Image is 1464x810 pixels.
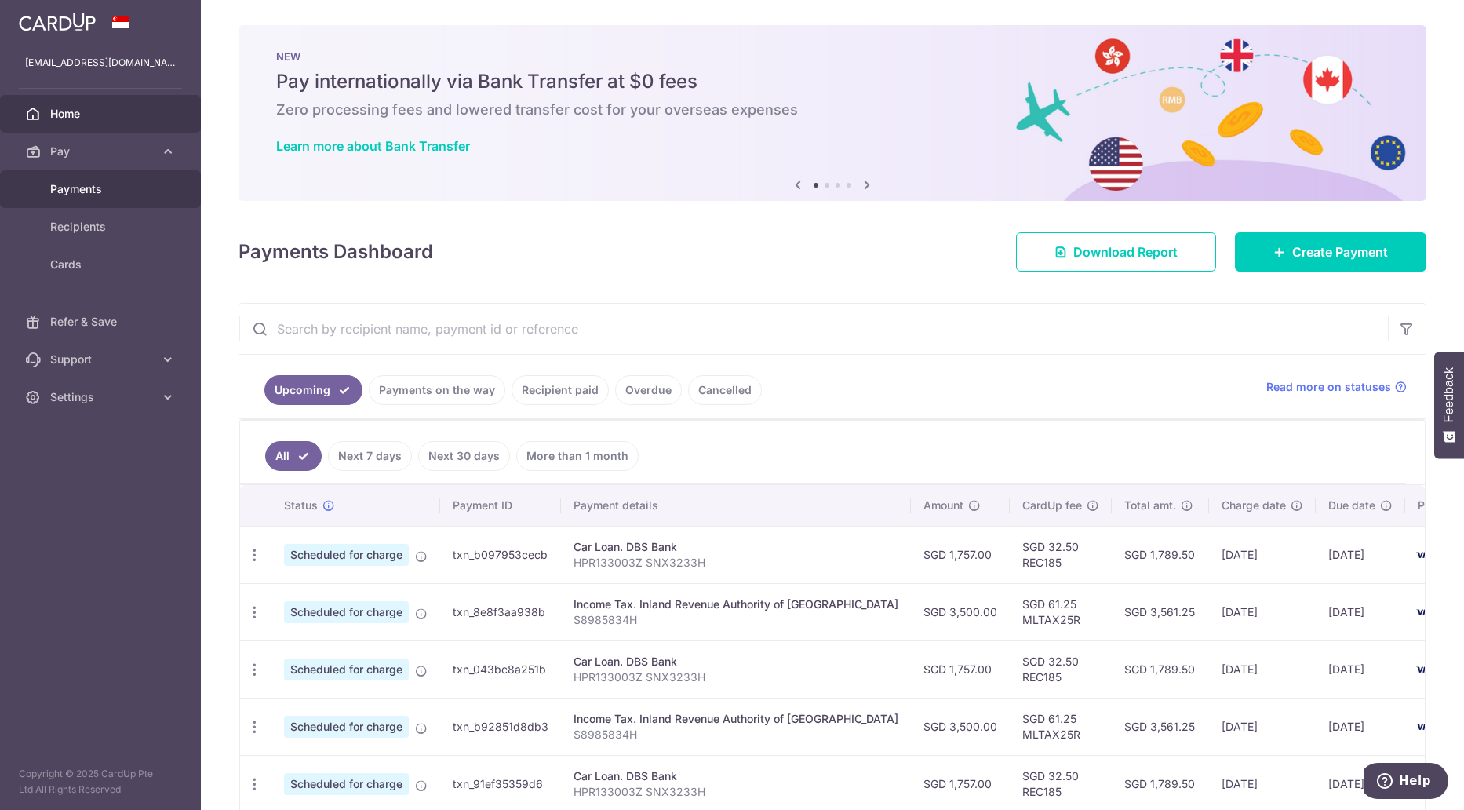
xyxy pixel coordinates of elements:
[1410,545,1441,564] img: Bank Card
[1209,640,1316,698] td: [DATE]
[276,50,1389,63] p: NEW
[284,544,409,566] span: Scheduled for charge
[1410,717,1441,736] img: Bank Card
[574,670,898,685] p: HPR133003Z SNX3233H
[561,485,911,526] th: Payment details
[50,219,154,235] span: Recipients
[1222,498,1286,513] span: Charge date
[1124,498,1176,513] span: Total amt.
[574,711,898,727] div: Income Tax. Inland Revenue Authority of [GEOGRAPHIC_DATA]
[440,698,561,755] td: txn_b92851d8db3
[1316,583,1405,640] td: [DATE]
[440,640,561,698] td: txn_043bc8a251b
[239,304,1388,354] input: Search by recipient name, payment id or reference
[1112,640,1209,698] td: SGD 1,789.50
[1112,526,1209,583] td: SGD 1,789.50
[1316,526,1405,583] td: [DATE]
[1016,232,1216,272] a: Download Report
[1235,232,1426,272] a: Create Payment
[688,375,762,405] a: Cancelled
[369,375,505,405] a: Payments on the way
[1292,243,1388,261] span: Create Payment
[1410,660,1441,679] img: Bank Card
[1010,583,1112,640] td: SGD 61.25 MLTAX25R
[276,100,1389,119] h6: Zero processing fees and lowered transfer cost for your overseas expenses
[574,727,898,742] p: S8985834H
[615,375,682,405] a: Overdue
[440,526,561,583] td: txn_b097953cecb
[1316,640,1405,698] td: [DATE]
[911,583,1010,640] td: SGD 3,500.00
[50,389,154,405] span: Settings
[276,69,1389,94] h5: Pay internationally via Bank Transfer at $0 fees
[1022,498,1082,513] span: CardUp fee
[1209,698,1316,755] td: [DATE]
[50,352,154,367] span: Support
[1266,379,1391,395] span: Read more on statuses
[1010,640,1112,698] td: SGD 32.50 REC185
[25,55,176,71] p: [EMAIL_ADDRESS][DOMAIN_NAME]
[1112,583,1209,640] td: SGD 3,561.25
[50,181,154,197] span: Payments
[574,784,898,800] p: HPR133003Z SNX3233H
[265,441,322,471] a: All
[239,25,1426,201] img: Bank transfer banner
[1209,526,1316,583] td: [DATE]
[1364,763,1448,802] iframe: Opens a widget where you can find more information
[1010,698,1112,755] td: SGD 61.25 MLTAX25R
[1010,526,1112,583] td: SGD 32.50 REC185
[574,768,898,784] div: Car Loan. DBS Bank
[284,659,409,680] span: Scheduled for charge
[1209,583,1316,640] td: [DATE]
[512,375,609,405] a: Recipient paid
[50,144,154,159] span: Pay
[239,238,433,266] h4: Payments Dashboard
[50,257,154,272] span: Cards
[923,498,963,513] span: Amount
[1073,243,1178,261] span: Download Report
[574,654,898,670] div: Car Loan. DBS Bank
[440,583,561,640] td: txn_8e8f3aa938b
[1328,498,1375,513] span: Due date
[19,13,96,31] img: CardUp
[911,640,1010,698] td: SGD 1,757.00
[1266,379,1407,395] a: Read more on statuses
[574,539,898,555] div: Car Loan. DBS Bank
[276,138,470,154] a: Learn more about Bank Transfer
[284,601,409,623] span: Scheduled for charge
[284,773,409,795] span: Scheduled for charge
[284,716,409,738] span: Scheduled for charge
[574,612,898,628] p: S8985834H
[284,498,318,513] span: Status
[574,555,898,571] p: HPR133003Z SNX3233H
[328,441,412,471] a: Next 7 days
[264,375,362,405] a: Upcoming
[418,441,510,471] a: Next 30 days
[516,441,639,471] a: More than 1 month
[911,698,1010,755] td: SGD 3,500.00
[50,106,154,122] span: Home
[1112,698,1209,755] td: SGD 3,561.25
[1442,367,1456,422] span: Feedback
[1410,603,1441,622] img: Bank Card
[574,597,898,612] div: Income Tax. Inland Revenue Authority of [GEOGRAPHIC_DATA]
[911,526,1010,583] td: SGD 1,757.00
[440,485,561,526] th: Payment ID
[1434,352,1464,458] button: Feedback - Show survey
[50,314,154,330] span: Refer & Save
[1316,698,1405,755] td: [DATE]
